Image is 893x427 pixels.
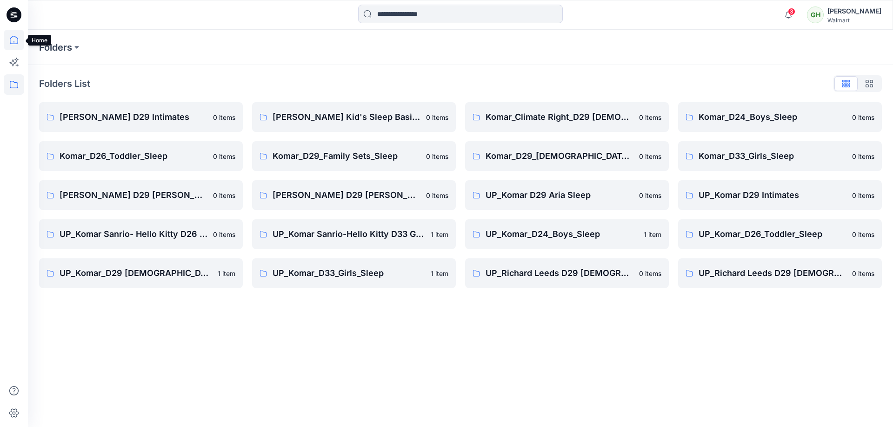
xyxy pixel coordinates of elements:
[644,230,661,239] p: 1 item
[426,151,448,161] p: 0 items
[431,269,448,278] p: 1 item
[60,189,207,202] p: [PERSON_NAME] D29 [PERSON_NAME] Fashion Sleep
[60,228,207,241] p: UP_Komar Sanrio- Hello Kitty D26 TG Sleep
[39,258,243,288] a: UP_Komar_D29 [DEMOGRAPHIC_DATA] Sleep1 item
[252,102,456,132] a: [PERSON_NAME] Kid's Sleep Basics D24 & D330 items
[852,230,874,239] p: 0 items
[486,111,633,124] p: Komar_Climate Right_D29 [DEMOGRAPHIC_DATA] Layering
[465,180,669,210] a: UP_Komar D29 Aria Sleep0 items
[699,150,846,163] p: Komar_D33_Girls_Sleep
[465,141,669,171] a: Komar_D29_[DEMOGRAPHIC_DATA]_Sleep0 items
[852,191,874,200] p: 0 items
[852,269,874,278] p: 0 items
[852,151,874,161] p: 0 items
[678,102,882,132] a: Komar_D24_Boys_Sleep0 items
[39,219,243,249] a: UP_Komar Sanrio- Hello Kitty D26 TG Sleep0 items
[60,111,207,124] p: [PERSON_NAME] D29 Intimates
[39,77,90,91] p: Folders List
[678,258,882,288] a: UP_Richard Leeds D29 [DEMOGRAPHIC_DATA] License Sleep0 items
[213,230,235,239] p: 0 items
[426,191,448,200] p: 0 items
[213,151,235,161] p: 0 items
[213,112,235,122] p: 0 items
[486,228,638,241] p: UP_Komar_D24_Boys_Sleep
[60,267,212,280] p: UP_Komar_D29 [DEMOGRAPHIC_DATA] Sleep
[639,269,661,278] p: 0 items
[273,189,420,202] p: [PERSON_NAME] D29 [PERSON_NAME] License Sleep
[699,111,846,124] p: Komar_D24_Boys_Sleep
[39,180,243,210] a: [PERSON_NAME] D29 [PERSON_NAME] Fashion Sleep0 items
[678,219,882,249] a: UP_Komar_D26_Toddler_Sleep0 items
[465,219,669,249] a: UP_Komar_D24_Boys_Sleep1 item
[39,102,243,132] a: [PERSON_NAME] D29 Intimates0 items
[699,228,846,241] p: UP_Komar_D26_Toddler_Sleep
[678,180,882,210] a: UP_Komar D29 Intimates0 items
[486,150,633,163] p: Komar_D29_[DEMOGRAPHIC_DATA]_Sleep
[827,17,881,24] div: Walmart
[639,151,661,161] p: 0 items
[465,258,669,288] a: UP_Richard Leeds D29 [DEMOGRAPHIC_DATA] Fashion Sleep0 items
[252,219,456,249] a: UP_Komar Sanrio-Hello Kitty D33 Girls Sleep1 item
[431,230,448,239] p: 1 item
[486,267,633,280] p: UP_Richard Leeds D29 [DEMOGRAPHIC_DATA] Fashion Sleep
[252,258,456,288] a: UP_Komar_D33_Girls_Sleep1 item
[486,189,633,202] p: UP_Komar D29 Aria Sleep
[699,267,846,280] p: UP_Richard Leeds D29 [DEMOGRAPHIC_DATA] License Sleep
[852,112,874,122] p: 0 items
[639,191,661,200] p: 0 items
[678,141,882,171] a: Komar_D33_Girls_Sleep0 items
[213,191,235,200] p: 0 items
[218,269,235,278] p: 1 item
[252,141,456,171] a: Komar_D29_Family Sets_Sleep0 items
[807,7,824,23] div: GH
[273,267,425,280] p: UP_Komar_D33_Girls_Sleep
[273,111,420,124] p: [PERSON_NAME] Kid's Sleep Basics D24 & D33
[788,8,795,15] span: 3
[273,228,425,241] p: UP_Komar Sanrio-Hello Kitty D33 Girls Sleep
[639,112,661,122] p: 0 items
[39,41,72,54] a: Folders
[273,150,420,163] p: Komar_D29_Family Sets_Sleep
[699,189,846,202] p: UP_Komar D29 Intimates
[465,102,669,132] a: Komar_Climate Right_D29 [DEMOGRAPHIC_DATA] Layering0 items
[60,150,207,163] p: Komar_D26_Toddler_Sleep
[252,180,456,210] a: [PERSON_NAME] D29 [PERSON_NAME] License Sleep0 items
[39,141,243,171] a: Komar_D26_Toddler_Sleep0 items
[827,6,881,17] div: [PERSON_NAME]
[426,112,448,122] p: 0 items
